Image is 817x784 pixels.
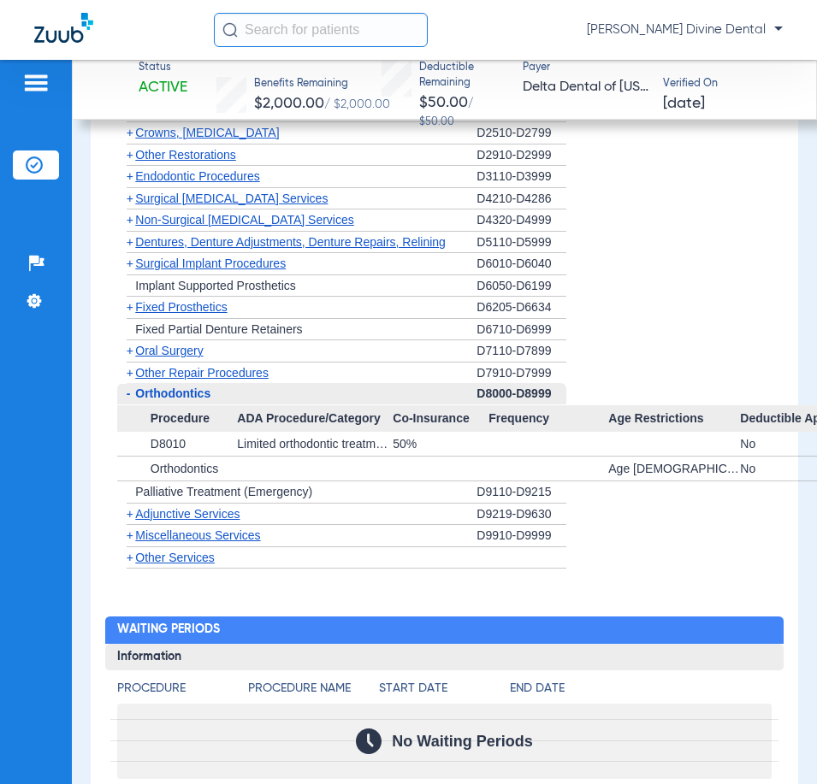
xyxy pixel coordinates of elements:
[477,275,566,298] div: D6050-D6199
[477,144,566,167] div: D2910-D2999
[127,386,131,400] span: -
[419,95,468,110] span: $50.00
[419,61,507,91] span: Deductible Remaining
[105,644,783,671] h3: Information
[379,680,510,704] app-breakdown-title: Start Date
[248,680,379,704] app-breakdown-title: Procedure Name
[135,256,286,270] span: Surgical Implant Procedures
[510,680,772,704] app-breakdown-title: End Date
[477,232,566,254] div: D5110-D5999
[392,733,532,750] span: No Waiting Periods
[135,366,269,380] span: Other Repair Procedures
[214,13,428,47] input: Search for patients
[488,405,608,433] span: Frequency
[254,96,324,111] span: $2,000.00
[477,166,566,188] div: D3110-D3999
[477,340,566,363] div: D7110-D7899
[393,432,488,456] div: 50%
[477,383,566,405] div: D8000-D8999
[22,73,50,93] img: hamburger-icon
[127,213,133,227] span: +
[135,507,240,521] span: Adjunctive Services
[477,253,566,275] div: D6010-D6040
[324,98,390,110] span: / $2,000.00
[135,322,302,336] span: Fixed Partial Denture Retainers
[139,61,187,76] span: Status
[127,344,133,357] span: +
[135,148,236,162] span: Other Restorations
[663,77,789,92] span: Verified On
[608,405,740,433] span: Age Restrictions
[237,432,393,456] div: Limited orthodontic treatment of the primary dentition
[135,386,210,400] span: Orthodontics
[117,680,248,698] h4: Procedure
[127,126,133,139] span: +
[151,462,218,475] span: Orthodontics
[135,169,260,183] span: Endodontic Procedures
[127,235,133,249] span: +
[127,551,133,564] span: +
[117,405,237,433] span: Procedure
[731,702,817,784] iframe: Chat Widget
[135,300,227,314] span: Fixed Prosthetics
[105,616,783,644] h2: Waiting Periods
[663,93,705,115] span: [DATE]
[135,344,203,357] span: Oral Surgery
[523,77,648,98] span: Delta Dental of [US_STATE]
[135,126,279,139] span: Crowns, [MEDICAL_DATA]
[135,528,260,542] span: Miscellaneous Services
[510,680,772,698] h4: End Date
[135,192,328,205] span: Surgical [MEDICAL_DATA] Services
[34,13,93,43] img: Zuub Logo
[127,169,133,183] span: +
[477,525,566,547] div: D9910-D9999
[127,256,133,270] span: +
[477,504,566,526] div: D9219-D9630
[117,680,248,704] app-breakdown-title: Procedure
[127,192,133,205] span: +
[237,405,393,433] span: ADA Procedure/Category
[135,279,296,292] span: Implant Supported Prosthetics
[135,551,215,564] span: Other Services
[127,366,133,380] span: +
[393,405,488,433] span: Co-Insurance
[477,319,566,341] div: D6710-D6999
[135,235,446,249] span: Dentures, Denture Adjustments, Denture Repairs, Relining
[356,728,382,754] img: Calendar
[379,680,510,698] h4: Start Date
[222,22,238,38] img: Search Icon
[135,485,312,498] span: Palliative Treatment (Emergency)
[127,300,133,314] span: +
[127,148,133,162] span: +
[523,61,648,76] span: Payer
[139,77,187,98] span: Active
[127,528,133,542] span: +
[151,437,186,451] span: D8010
[477,297,566,319] div: D6205-D6634
[477,481,566,504] div: D9110-D9215
[127,507,133,521] span: +
[477,188,566,210] div: D4210-D4286
[248,680,379,698] h4: Procedure Name
[254,77,390,92] span: Benefits Remaining
[477,209,566,232] div: D4320-D4999
[587,21,783,38] span: [PERSON_NAME] Divine Dental
[608,457,740,480] div: Age [DEMOGRAPHIC_DATA] and older
[477,363,566,384] div: D7910-D7999
[135,213,353,227] span: Non-Surgical [MEDICAL_DATA] Services
[477,122,566,144] div: D2510-D2799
